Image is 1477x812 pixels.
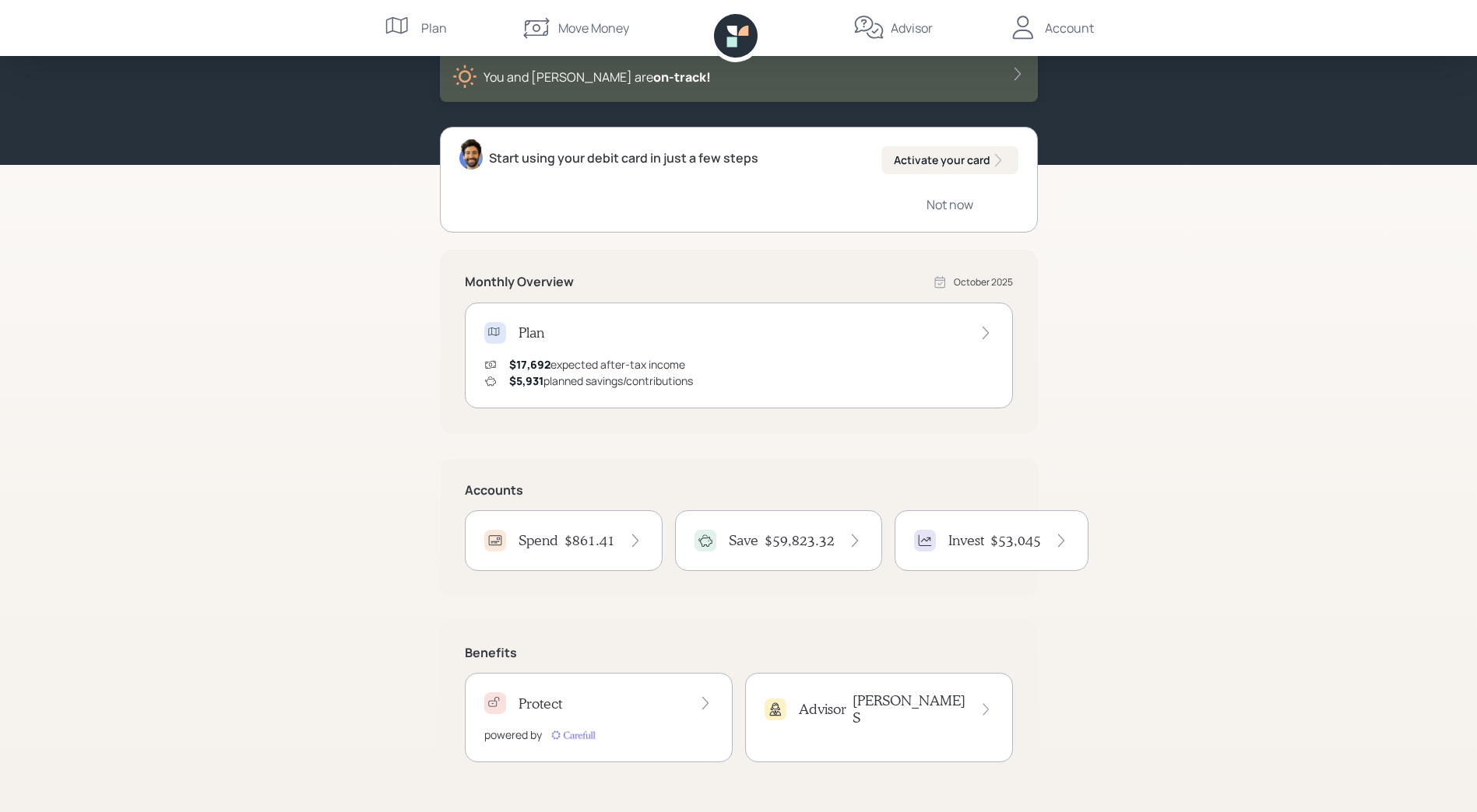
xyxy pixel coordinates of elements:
div: Account [1045,19,1094,37]
div: Plan [421,19,447,37]
h5: Accounts [465,483,1013,498]
h4: $59,823.32 [765,532,835,549]
h4: Save [729,532,758,549]
h4: $861.41 [564,532,615,549]
h4: [PERSON_NAME] S [853,692,967,726]
img: eric-schwartz-headshot.png [459,138,483,170]
h5: Benefits [465,646,1013,660]
img: sunny-XHVQM73Q.digested.png [452,65,477,89]
div: Advisor [891,19,933,37]
div: Not now [927,196,973,213]
div: You and [PERSON_NAME] are [484,68,711,86]
span: $17,692 [509,357,550,372]
div: Start using your debit card in just a few steps [489,149,758,167]
div: Move Money [558,19,629,37]
span: on‑track! [653,68,711,86]
div: planned savings/contributions [509,373,693,389]
h4: $53,045 [990,532,1041,549]
button: Activate your card [881,146,1018,174]
h4: Plan [519,324,544,341]
h4: Spend [519,532,558,549]
h5: Monthly Overview [465,275,574,289]
div: October 2025 [954,275,1013,289]
span: $5,931 [509,373,543,388]
div: expected after-tax income [509,356,685,373]
h4: Invest [948,532,984,549]
h4: Advisor [799,701,846,718]
h4: Protect [519,695,562,712]
img: carefull-M2HCGCDH.digested.png [548,727,598,743]
div: Activate your card [894,152,1006,168]
div: powered by [484,726,542,743]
